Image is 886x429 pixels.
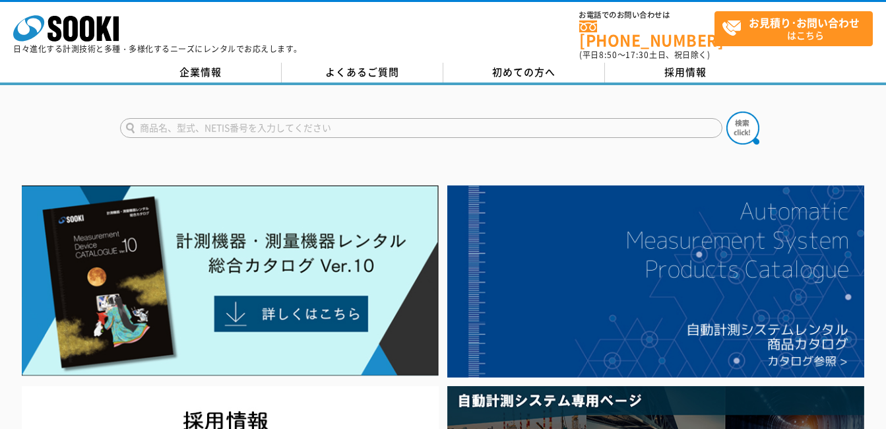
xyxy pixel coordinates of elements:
img: 自動計測システムカタログ [447,185,864,378]
span: 8:50 [599,49,617,61]
input: 商品名、型式、NETIS番号を入力してください [120,118,722,138]
p: 日々進化する計測技術と多種・多様化するニーズにレンタルでお応えします。 [13,45,302,53]
span: (平日 ～ 土日、祝日除く) [579,49,710,61]
span: 初めての方へ [492,65,555,79]
span: お電話でのお問い合わせは [579,11,714,19]
span: 17:30 [625,49,649,61]
img: Catalog Ver10 [22,185,439,377]
strong: お見積り･お問い合わせ [749,15,860,30]
img: btn_search.png [726,112,759,145]
a: お見積り･お問い合わせはこちら [714,11,873,46]
a: [PHONE_NUMBER] [579,20,714,48]
span: はこちら [722,12,872,45]
a: 企業情報 [120,63,282,82]
a: よくあるご質問 [282,63,443,82]
a: 初めての方へ [443,63,605,82]
a: 採用情報 [605,63,767,82]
